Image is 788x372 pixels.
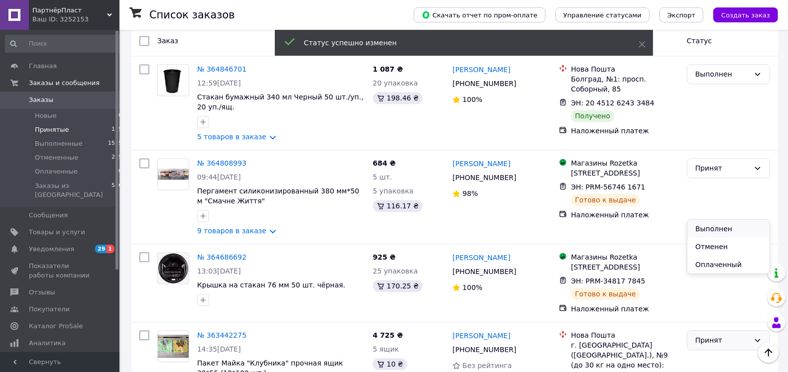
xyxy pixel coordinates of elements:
[687,220,770,238] li: Выполнен
[158,253,189,283] img: Фото товару
[197,345,241,353] span: 14:35[DATE]
[29,245,74,254] span: Уведомления
[29,62,57,71] span: Главная
[35,125,69,134] span: Принятые
[197,173,241,181] span: 09:44[DATE]
[373,173,392,181] span: 5 шт.
[304,38,614,48] div: Статус успешно изменен
[108,139,122,148] span: 1595
[571,330,679,340] div: Нова Пошта
[462,95,482,103] span: 100%
[695,69,750,80] div: Выполнен
[157,252,189,284] a: Фото товару
[158,169,189,180] img: Фото товару
[373,345,399,353] span: 5 ящик
[571,288,640,300] div: Готово к выдаче
[450,343,518,357] div: [PHONE_NUMBER]
[695,335,750,346] div: Принят
[571,74,679,94] div: Болград, №1: просп. Соборный, 85
[571,64,679,74] div: Нова Пошта
[450,77,518,91] div: [PHONE_NUMBER]
[107,245,114,253] span: 1
[571,304,679,314] div: Наложенный платеж
[149,9,235,21] h1: Список заказов
[29,228,85,237] span: Товары и услуги
[35,153,78,162] span: Отмененные
[452,159,510,169] a: [PERSON_NAME]
[452,253,510,263] a: [PERSON_NAME]
[373,358,407,370] div: 10 ₴
[758,342,779,363] button: Наверх
[571,99,655,107] span: ЭН: 20 4512 6243 3484
[373,79,418,87] span: 20 упаковка
[29,305,70,314] span: Покупатели
[118,167,122,176] span: 0
[95,245,107,253] span: 29
[197,133,266,141] a: 5 товаров в заказе
[197,267,241,275] span: 13:03[DATE]
[373,92,423,104] div: 198.46 ₴
[29,79,100,88] span: Заказы и сообщения
[373,65,403,73] span: 1 087 ₴
[29,322,83,331] span: Каталог ProSale
[660,7,703,22] button: Экспорт
[571,194,640,206] div: Готово к выдаче
[373,200,423,212] div: 116.17 ₴
[197,93,363,111] a: Стакан бумажный 340 мл Черный 50 шт./уп., 20 уп./ящ.
[29,211,68,220] span: Сообщения
[35,167,78,176] span: Оплаченные
[687,256,770,274] li: Оплаченный
[162,65,185,95] img: Фото товару
[571,110,614,122] div: Получено
[571,168,679,178] div: [STREET_ADDRESS]
[422,10,538,19] span: Скачать отчет по пром-оплате
[571,126,679,136] div: Наложенный платеж
[571,158,679,168] div: Магазины Rozetka
[373,267,418,275] span: 25 упаковка
[197,281,345,289] a: Крышка на стакан 76 мм 50 шт. чёрная.
[373,331,403,339] span: 4 725 ₴
[713,7,778,22] button: Создать заказ
[571,252,679,262] div: Магазины Rozetka
[462,362,512,370] span: Без рейтинга
[197,187,359,205] a: Пергамент силиконизированный 380 мм*50 м "Смачне Життя"
[157,330,189,362] a: Фото товару
[29,262,92,279] span: Показатели работы компании
[571,277,645,285] span: ЭН: PRM-34817 7845
[29,339,66,348] span: Аналитика
[687,238,770,256] li: Отменен
[721,11,770,19] span: Создать заказ
[158,335,189,358] img: Фото товару
[373,187,414,195] span: 5 упаковка
[157,64,189,96] a: Фото товару
[5,35,123,53] input: Поиск
[462,283,482,291] span: 100%
[112,153,122,162] span: 205
[157,37,178,45] span: Заказ
[118,111,122,120] span: 0
[695,163,750,174] div: Принят
[112,125,122,134] span: 135
[29,95,53,104] span: Заказы
[157,158,189,190] a: Фото товару
[703,10,778,18] a: Создать заказ
[452,65,510,75] a: [PERSON_NAME]
[197,227,266,235] a: 9 товаров в заказе
[197,79,241,87] span: 12:59[DATE]
[373,253,396,261] span: 925 ₴
[668,11,695,19] span: Экспорт
[197,159,246,167] a: № 364808993
[450,265,518,279] div: [PHONE_NUMBER]
[32,6,107,15] span: ПартнёрПласт
[571,210,679,220] div: Наложенный платеж
[35,182,112,199] span: Заказы из [GEOGRAPHIC_DATA]
[29,288,55,297] span: Отзывы
[571,183,645,191] span: ЭН: PRM-56746 1671
[373,280,423,292] div: 170.25 ₴
[197,331,246,339] a: № 363442275
[112,182,122,199] span: 586
[373,159,396,167] span: 684 ₴
[556,7,650,22] button: Управление статусами
[563,11,642,19] span: Управление статусами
